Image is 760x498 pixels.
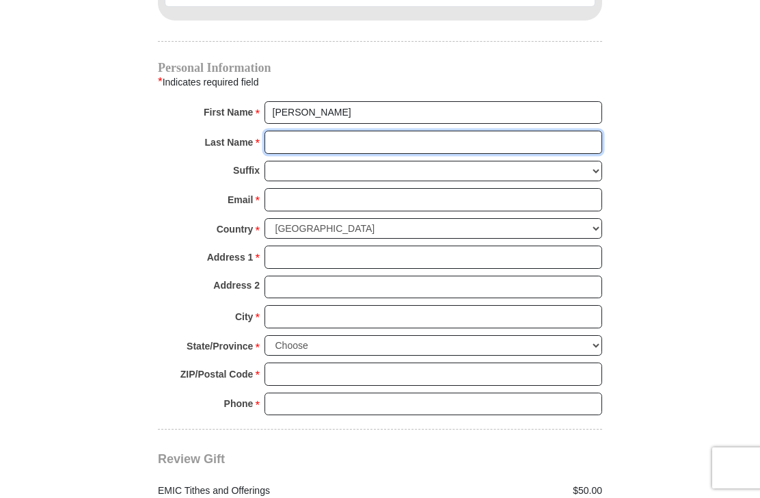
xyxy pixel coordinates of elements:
strong: Phone [224,394,254,413]
div: EMIC Tithes and Offerings [151,484,381,498]
strong: City [235,307,253,326]
strong: Country [217,220,254,239]
strong: Email [228,190,253,209]
h4: Personal Information [158,62,602,73]
strong: ZIP/Postal Code [180,365,254,384]
strong: Address 1 [207,248,254,267]
span: Review Gift [158,452,225,466]
div: Indicates required field [158,73,602,91]
strong: First Name [204,103,253,122]
strong: Last Name [205,133,254,152]
div: $50.00 [380,484,610,498]
strong: Address 2 [213,276,260,295]
strong: State/Province [187,337,253,356]
strong: Suffix [233,161,260,180]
